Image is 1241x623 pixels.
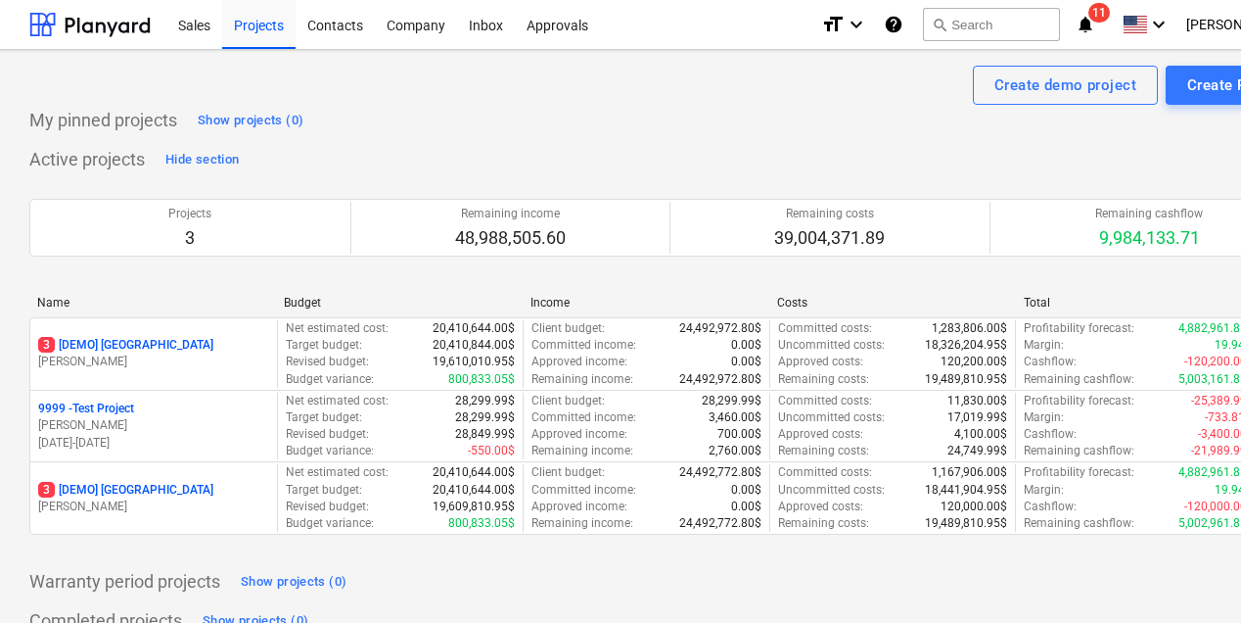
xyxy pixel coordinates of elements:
[433,337,515,354] p: 20,410,844.00$
[1024,515,1134,532] p: Remaining cashflow :
[165,149,239,171] div: Hide section
[821,13,845,36] i: format_size
[679,464,761,481] p: 24,492,772.80$
[778,320,872,337] p: Committed costs :
[161,144,244,175] button: Hide section
[1024,320,1134,337] p: Profitability forecast :
[286,371,374,388] p: Budget variance :
[38,337,213,354] p: [DEMO] [GEOGRAPHIC_DATA]
[38,482,213,499] p: [DEMO] [GEOGRAPHIC_DATA]
[168,226,211,250] p: 3
[38,354,269,370] p: [PERSON_NAME]
[923,8,1060,41] button: Search
[531,409,636,426] p: Committed income :
[925,371,1007,388] p: 19,489,810.95$
[286,464,389,481] p: Net estimated cost :
[1024,464,1134,481] p: Profitability forecast :
[925,337,1007,354] p: 18,326,204.95$
[531,464,605,481] p: Client budget :
[994,72,1136,98] div: Create demo project
[455,226,566,250] p: 48,988,505.60
[531,482,636,499] p: Committed income :
[1024,337,1064,354] p: Margin :
[531,320,605,337] p: Client budget :
[1024,482,1064,499] p: Margin :
[455,393,515,409] p: 28,299.99$
[433,499,515,515] p: 19,609,810.95$
[433,354,515,370] p: 19,610,010.95$
[1076,13,1095,36] i: notifications
[38,482,269,515] div: 3[DEMO] [GEOGRAPHIC_DATA][PERSON_NAME]
[286,426,369,443] p: Revised budget :
[845,13,868,36] i: keyboard_arrow_down
[531,443,633,459] p: Remaining income :
[286,443,374,459] p: Budget variance :
[1095,226,1203,250] p: 9,984,133.71
[455,409,515,426] p: 28,299.99$
[531,337,636,354] p: Committed income :
[531,393,605,409] p: Client budget :
[774,226,885,250] p: 39,004,371.89
[29,148,145,171] p: Active projects
[947,409,1007,426] p: 17,019.99$
[168,206,211,222] p: Projects
[531,426,627,443] p: Approved income :
[433,464,515,481] p: 20,410,644.00$
[731,354,761,370] p: 0.00$
[1147,13,1171,36] i: keyboard_arrow_down
[925,482,1007,499] p: 18,441,904.95$
[1143,529,1241,623] iframe: Chat Widget
[778,464,872,481] p: Committed costs :
[530,296,761,310] div: Income
[241,571,346,594] div: Show projects (0)
[531,515,633,532] p: Remaining income :
[1024,499,1077,515] p: Cashflow :
[433,320,515,337] p: 20,410,644.00$
[468,443,515,459] p: -550.00$
[38,482,55,498] span: 3
[778,515,869,532] p: Remaining costs :
[38,337,269,370] div: 3[DEMO] [GEOGRAPHIC_DATA][PERSON_NAME]
[37,296,268,310] div: Name
[531,371,633,388] p: Remaining income :
[941,354,1007,370] p: 120,200.00$
[778,409,885,426] p: Uncommitted costs :
[884,13,903,36] i: Knowledge base
[286,499,369,515] p: Revised budget :
[778,337,885,354] p: Uncommitted costs :
[433,482,515,499] p: 20,410,644.00$
[731,499,761,515] p: 0.00$
[947,443,1007,459] p: 24,749.99$
[778,443,869,459] p: Remaining costs :
[778,354,863,370] p: Approved costs :
[778,499,863,515] p: Approved costs :
[973,66,1158,105] button: Create demo project
[286,354,369,370] p: Revised budget :
[1088,3,1110,23] span: 11
[286,337,362,354] p: Target budget :
[38,401,134,417] p: 9999 - Test Project
[778,426,863,443] p: Approved costs :
[774,206,885,222] p: Remaining costs
[286,320,389,337] p: Net estimated cost :
[679,320,761,337] p: 24,492,972.80$
[679,515,761,532] p: 24,492,772.80$
[286,515,374,532] p: Budget variance :
[455,206,566,222] p: Remaining income
[448,515,515,532] p: 800,833.05$
[954,426,1007,443] p: 4,100.00$
[777,296,1008,310] div: Costs
[932,464,1007,481] p: 1,167,906.00$
[198,110,303,132] div: Show projects (0)
[947,393,1007,409] p: 11,830.00$
[448,371,515,388] p: 800,833.05$
[38,435,269,452] p: [DATE] - [DATE]
[702,393,761,409] p: 28,299.99$
[531,354,627,370] p: Approved income :
[717,426,761,443] p: 700.00$
[709,409,761,426] p: 3,460.00$
[1024,409,1064,426] p: Margin :
[531,499,627,515] p: Approved income :
[38,401,269,451] div: 9999 -Test Project[PERSON_NAME][DATE]-[DATE]
[38,499,269,515] p: [PERSON_NAME]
